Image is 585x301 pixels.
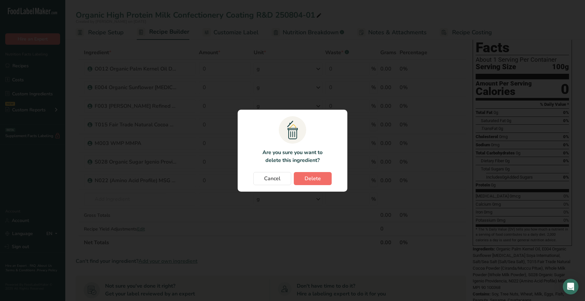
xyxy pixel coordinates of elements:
span: Delete [305,175,321,182]
span: Cancel [264,175,280,182]
div: Open Intercom Messenger [563,279,578,294]
p: Are you sure you want to delete this ingredient? [259,149,326,164]
button: Cancel [253,172,291,185]
button: Delete [294,172,332,185]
